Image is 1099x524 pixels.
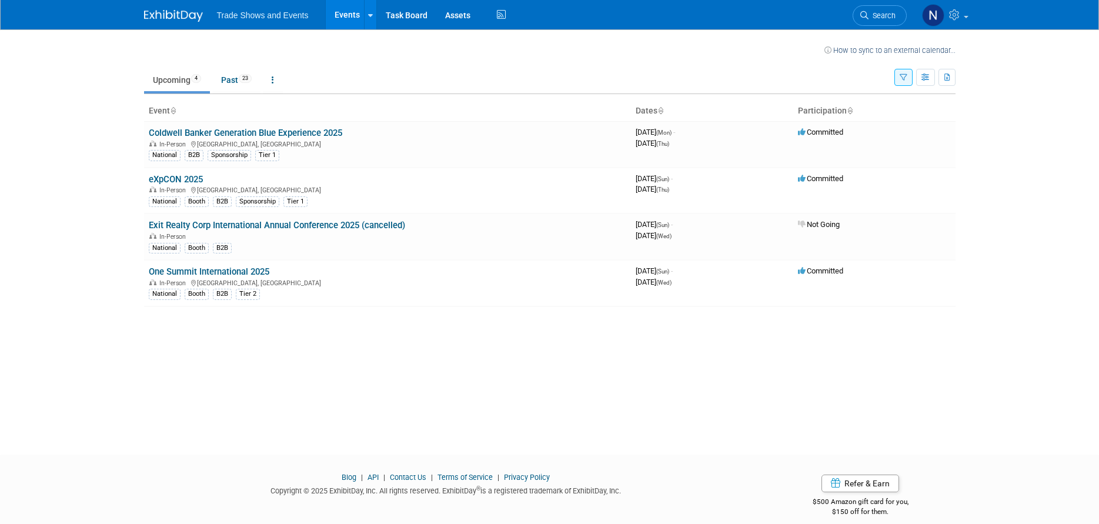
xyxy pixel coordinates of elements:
div: Copyright © 2025 ExhibitDay, Inc. All rights reserved. ExhibitDay is a registered trademark of Ex... [144,483,749,496]
span: (Sun) [656,268,669,275]
th: Participation [793,101,956,121]
span: | [358,473,366,482]
img: In-Person Event [149,186,156,192]
a: Refer & Earn [821,475,899,492]
span: [DATE] [636,185,669,193]
div: B2B [185,150,203,161]
div: [GEOGRAPHIC_DATA], [GEOGRAPHIC_DATA] [149,139,626,148]
a: How to sync to an external calendar... [824,46,956,55]
span: - [671,220,673,229]
a: Sort by Participation Type [847,106,853,115]
span: Committed [798,266,843,275]
a: eXpCON 2025 [149,174,203,185]
span: [DATE] [636,231,672,240]
span: [DATE] [636,139,669,148]
div: $500 Amazon gift card for you, [766,489,956,516]
span: In-Person [159,141,189,148]
a: Sort by Event Name [170,106,176,115]
span: (Thu) [656,186,669,193]
a: Sort by Start Date [657,106,663,115]
span: [DATE] [636,174,673,183]
img: In-Person Event [149,233,156,239]
img: In-Person Event [149,141,156,146]
span: [DATE] [636,278,672,286]
span: | [428,473,436,482]
div: B2B [213,196,232,207]
div: Tier 2 [236,289,260,299]
span: (Wed) [656,279,672,286]
span: Not Going [798,220,840,229]
div: National [149,243,181,253]
span: | [495,473,502,482]
div: Booth [185,196,209,207]
img: Nate McCombs [922,4,944,26]
span: Search [868,11,896,20]
span: | [380,473,388,482]
div: National [149,196,181,207]
span: (Mon) [656,129,672,136]
div: [GEOGRAPHIC_DATA], [GEOGRAPHIC_DATA] [149,278,626,287]
span: - [671,174,673,183]
a: Privacy Policy [504,473,550,482]
a: Past23 [212,69,260,91]
div: National [149,150,181,161]
a: API [368,473,379,482]
div: Tier 1 [255,150,279,161]
a: Upcoming4 [144,69,210,91]
span: Committed [798,174,843,183]
a: Terms of Service [437,473,493,482]
a: Exit Realty Corp International Annual Conference 2025 (cancelled) [149,220,405,231]
div: B2B [213,243,232,253]
div: Booth [185,289,209,299]
a: Search [853,5,907,26]
span: In-Person [159,186,189,194]
div: $150 off for them. [766,507,956,517]
a: Blog [342,473,356,482]
div: Booth [185,243,209,253]
a: One Summit International 2025 [149,266,269,277]
span: In-Person [159,233,189,241]
span: [DATE] [636,128,675,136]
span: (Wed) [656,233,672,239]
span: - [671,266,673,275]
span: (Sun) [656,176,669,182]
span: [DATE] [636,220,673,229]
div: Sponsorship [208,150,251,161]
img: ExhibitDay [144,10,203,22]
span: Committed [798,128,843,136]
span: - [673,128,675,136]
span: (Thu) [656,141,669,147]
span: (Sun) [656,222,669,228]
div: [GEOGRAPHIC_DATA], [GEOGRAPHIC_DATA] [149,185,626,194]
div: Tier 1 [283,196,308,207]
sup: ® [476,485,480,492]
span: Trade Shows and Events [217,11,309,20]
a: Contact Us [390,473,426,482]
div: B2B [213,289,232,299]
img: In-Person Event [149,279,156,285]
th: Dates [631,101,793,121]
div: National [149,289,181,299]
span: In-Person [159,279,189,287]
th: Event [144,101,631,121]
span: 23 [239,74,252,83]
span: [DATE] [636,266,673,275]
span: 4 [191,74,201,83]
a: Coldwell Banker Generation Blue Experience 2025 [149,128,342,138]
div: Sponsorship [236,196,279,207]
